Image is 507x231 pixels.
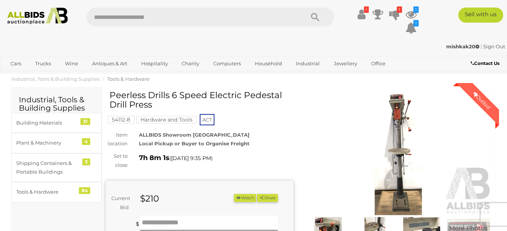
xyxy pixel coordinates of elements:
strong: $210 [140,193,159,204]
a: Industrial, Tools & Building Supplies [11,76,100,82]
a: 1 [389,8,400,21]
div: Outbid [464,83,499,118]
strong: mishkak20 [446,43,479,49]
button: Share [257,194,278,202]
div: Building Materials [16,119,79,127]
a: Wine [60,57,83,70]
mark: Hardware and Tools [136,116,197,123]
i: ! [364,6,369,13]
div: 4 [82,138,90,145]
span: | [481,43,482,49]
span: [DATE] 9:35 PM [171,155,211,162]
strong: ALLBIDS Showroom [GEOGRAPHIC_DATA] [139,132,250,138]
div: Plant & Machinery [16,139,79,147]
a: Hospitality [136,57,173,70]
a: Sell with us [458,8,503,23]
a: 1 [405,8,417,21]
a: Plant & Machinery 4 [11,133,102,153]
i: 1 [413,6,419,13]
li: Watch this item [234,194,256,202]
div: Tools & Hardware [16,188,79,196]
a: Trucks [30,57,56,70]
a: Jewellery [329,57,362,70]
img: Allbids.com.au [4,8,71,25]
i: 1 [397,6,402,13]
a: [GEOGRAPHIC_DATA] [35,70,99,82]
a: 1 [405,21,417,35]
a: Sign Out [483,43,505,49]
strong: Local Pickup or Buyer to Organise Freight [139,140,250,146]
a: Shipping Containers & Portable Buildings 3 [11,153,102,182]
a: Computers [208,57,246,70]
mark: 54112-8 [108,116,134,123]
a: Tools & Hardware [107,76,149,82]
span: ( ) [170,155,213,161]
a: Tools & Hardware 84 [11,182,102,202]
h1: Peerless Drills 6 Speed Electric Pedestal Drill Press [109,91,291,110]
a: 54112-8 [108,117,134,123]
div: 31 [80,118,90,125]
h2: Industrial, Tools & Building Supplies [19,95,94,112]
a: Household [250,57,287,70]
a: ! [356,8,367,21]
a: Cars [6,57,26,70]
a: Industrial [291,57,325,70]
div: Item location [100,131,133,148]
i: 1 [413,20,419,26]
a: Building Materials 31 [11,113,102,133]
a: Office [366,57,390,70]
a: mishkak20 [446,43,481,49]
div: Shipping Containers & Portable Buildings [16,159,79,177]
div: 3 [82,159,90,165]
div: Current Bid [106,194,134,212]
a: Contact Us [471,59,501,68]
a: Hardware and Tools [136,117,197,123]
button: Search [296,8,334,26]
b: Contact Us [471,60,499,66]
a: Sports [6,70,31,82]
div: Set to close [100,152,133,169]
img: Peerless Drills 6 Speed Electric Pedestal Drill Press [305,94,492,215]
button: Watch [234,194,256,202]
a: Charity [177,57,204,70]
a: Antiques & Art [87,57,132,70]
span: ACT [200,114,214,125]
div: 84 [79,187,90,194]
strong: 7h 8m 1s [139,154,170,162]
